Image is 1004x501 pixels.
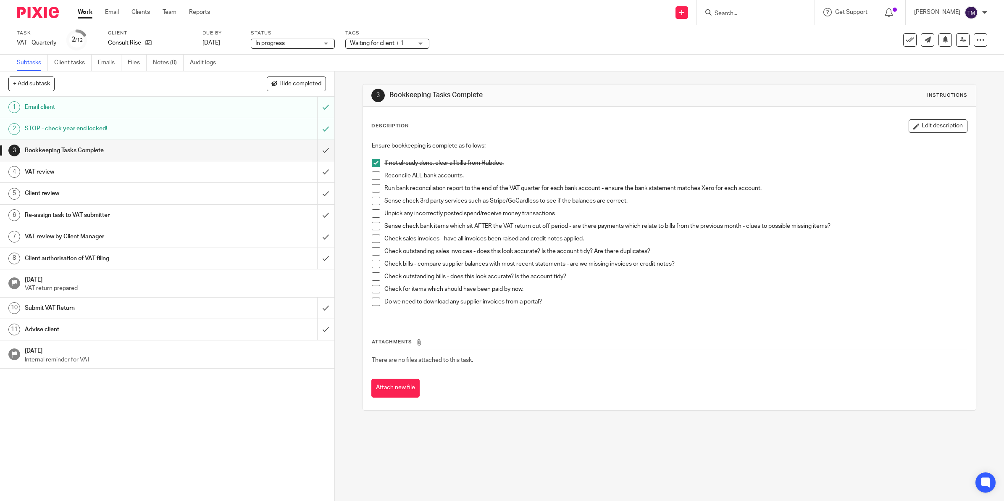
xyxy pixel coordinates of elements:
h1: Advise client [25,323,214,336]
p: Check bills - compare supplier balances with most recent statements - are we missing invoices or ... [384,260,967,268]
h1: Submit VAT Return [25,302,214,314]
button: Attach new file [371,379,420,398]
p: Check outstanding sales invoices - does this look accurate? Is the account tidy? Are there duplic... [384,247,967,256]
span: Get Support [835,9,867,15]
button: + Add subtask [8,76,55,91]
span: There are no files attached to this task. [372,357,473,363]
span: Waiting for client + 1 [350,40,404,46]
a: Notes (0) [153,55,184,71]
h1: Bookkeeping Tasks Complete [389,91,687,100]
p: Reconcile ALL bank accounts. [384,171,967,180]
div: 2 [8,123,20,135]
div: Instructions [927,92,967,99]
h1: [DATE] [25,345,326,355]
div: 6 [8,209,20,221]
h1: STOP - check year end locked! [25,122,214,135]
a: Subtasks [17,55,48,71]
p: VAT return prepared [25,284,326,293]
p: Check outstanding bills - does this look accurate? Is the account tidy? [384,272,967,281]
p: Check sales invoices - have all invoices been raised and credit notes applied. [384,235,967,243]
div: 10 [8,302,20,314]
a: Reports [189,8,210,16]
div: 4 [8,166,20,178]
div: 3 [371,89,385,102]
span: In progress [255,40,285,46]
label: Due by [202,30,240,37]
div: VAT - Quarterly [17,39,56,47]
label: Status [251,30,335,37]
span: Hide completed [279,81,321,87]
p: Sense check 3rd party services such as Stripe/GoCardless to see if the balances are correct. [384,197,967,205]
a: Clients [131,8,150,16]
p: [PERSON_NAME] [914,8,960,16]
h1: Email client [25,101,214,113]
a: Emails [98,55,121,71]
h1: Re-assign task to VAT submitter [25,209,214,221]
div: 7 [8,231,20,243]
div: 2 [71,35,83,45]
button: Hide completed [267,76,326,91]
div: 5 [8,188,20,200]
button: Edit description [909,119,967,133]
p: Description [371,123,409,129]
label: Client [108,30,192,37]
p: Check for items which should have been paid by now. [384,285,967,293]
img: Pixie [17,7,59,18]
img: svg%3E [965,6,978,19]
p: Consult Rise [108,39,141,47]
label: Tags [345,30,429,37]
div: 8 [8,253,20,264]
p: Internal reminder for VAT [25,356,326,364]
a: Team [163,8,176,16]
a: Work [78,8,92,16]
a: Audit logs [190,55,222,71]
h1: VAT review [25,166,214,178]
span: [DATE] [202,40,220,46]
p: Sense check bank items which sit AFTER the VAT return cut off period - are there payments which r... [384,222,967,230]
p: Do we need to download any supplier invoices from a portal? [384,298,967,306]
h1: Client authorisation of VAT filing [25,252,214,265]
small: /12 [75,38,83,42]
a: Client tasks [54,55,92,71]
div: 1 [8,101,20,113]
h1: [DATE] [25,274,326,284]
p: If not already done, clear all bills from Hubdoc. [384,159,967,167]
a: Files [128,55,147,71]
h1: Client review [25,187,214,200]
input: Search [714,10,789,18]
div: 11 [8,324,20,335]
p: Unpick any incorrectly posted spend/receive money transactions [384,209,967,218]
h1: VAT review by Client Manager [25,230,214,243]
p: Ensure bookkeeping is complete as follows: [372,142,967,150]
h1: Bookkeeping Tasks Complete [25,144,214,157]
span: Attachments [372,340,412,344]
a: Email [105,8,119,16]
div: 3 [8,145,20,156]
label: Task [17,30,56,37]
p: Run bank reconciliation report to the end of the VAT quarter for each bank account - ensure the b... [384,184,967,192]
